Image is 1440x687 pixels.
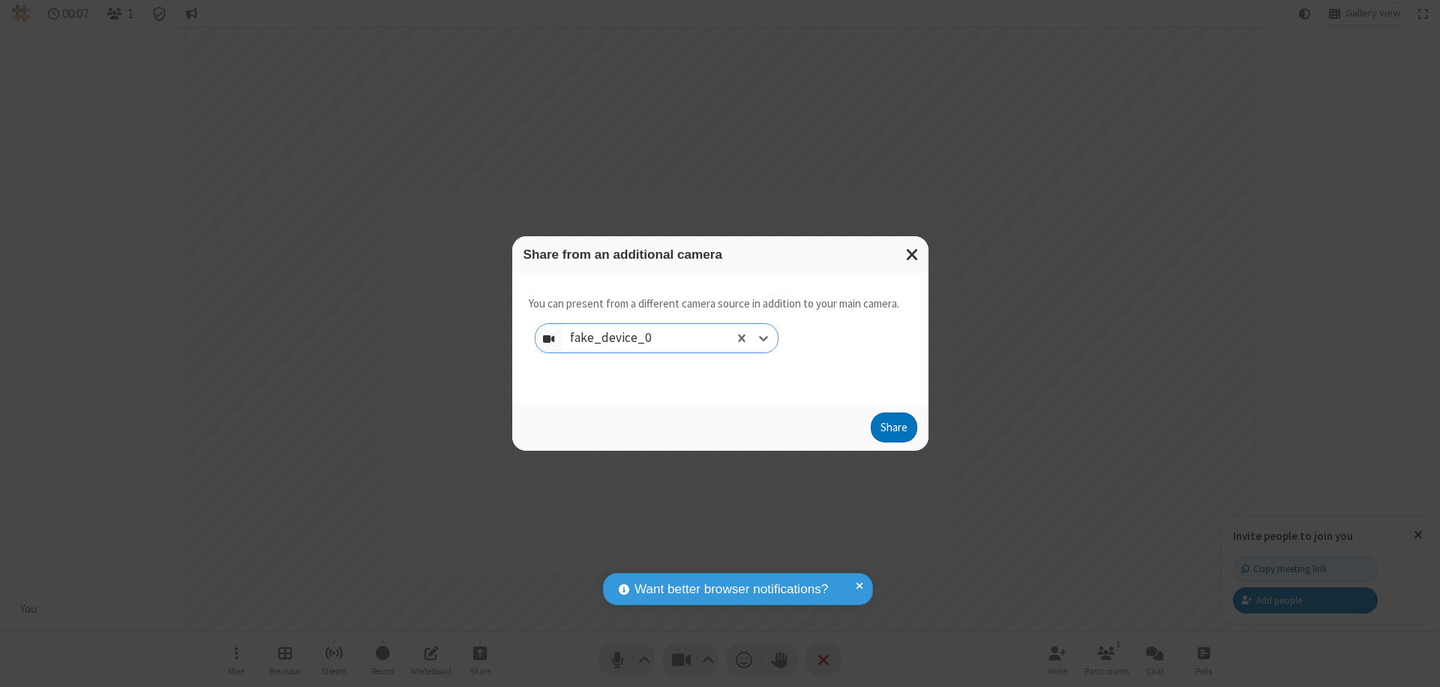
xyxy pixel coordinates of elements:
span: Want better browser notifications? [634,580,828,599]
h3: Share from an additional camera [523,247,917,262]
button: Share [871,412,917,442]
p: You can present from a different camera source in addition to your main camera. [529,295,899,313]
div: fake_device_0 [570,329,677,349]
button: Close modal [897,236,928,273]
